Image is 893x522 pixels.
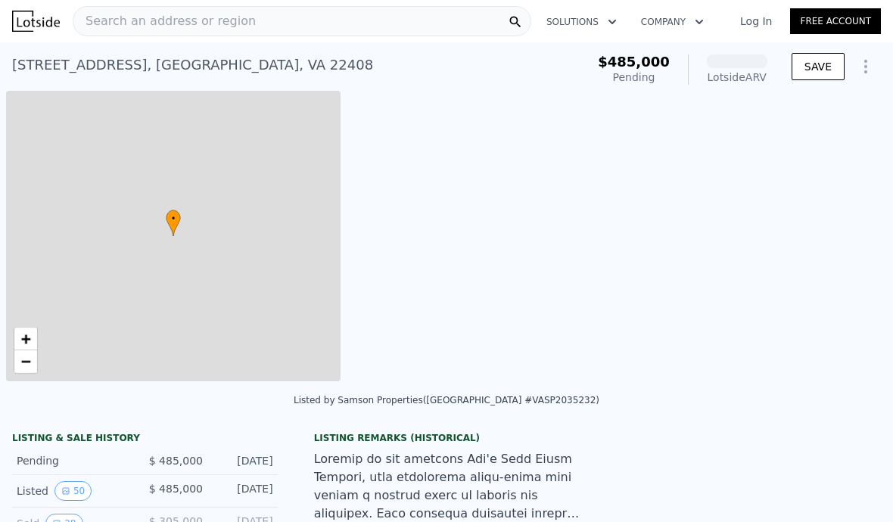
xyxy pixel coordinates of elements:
a: Zoom out [14,350,37,373]
span: $485,000 [598,54,670,70]
span: $ 485,000 [149,455,203,467]
img: Lotside [12,11,60,32]
span: + [21,329,31,348]
button: Solutions [534,8,629,36]
span: $ 485,000 [149,483,203,495]
a: Log In [722,14,790,29]
div: [DATE] [215,453,273,468]
div: Pending [17,453,132,468]
div: Listing Remarks (Historical) [314,432,580,444]
div: [STREET_ADDRESS] , [GEOGRAPHIC_DATA] , VA 22408 [12,54,373,76]
button: View historical data [54,481,92,501]
span: Search an address or region [73,12,256,30]
div: Listed [17,481,132,501]
div: [DATE] [215,481,273,501]
a: Free Account [790,8,881,34]
a: Zoom in [14,328,37,350]
div: • [166,210,181,236]
span: − [21,352,31,371]
button: Show Options [851,51,881,82]
div: Listed by Samson Properties ([GEOGRAPHIC_DATA] #VASP2035232) [294,395,599,405]
div: Pending [598,70,670,85]
button: Company [629,8,716,36]
button: SAVE [792,53,845,80]
div: Lotside ARV [707,70,767,85]
div: LISTING & SALE HISTORY [12,432,278,447]
span: • [166,212,181,225]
